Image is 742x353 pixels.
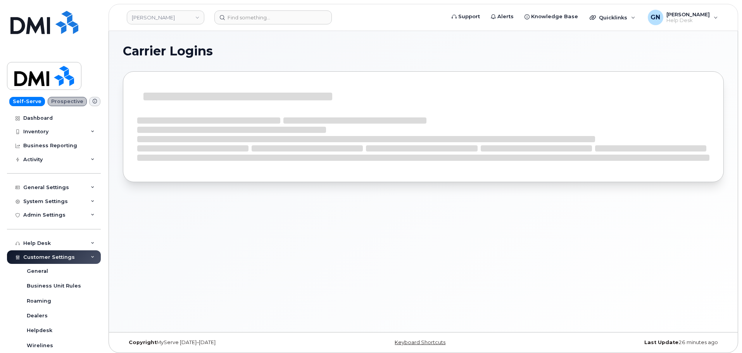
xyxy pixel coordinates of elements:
div: 26 minutes ago [523,339,724,346]
strong: Last Update [644,339,678,345]
div: MyServe [DATE]–[DATE] [123,339,323,346]
strong: Copyright [129,339,157,345]
span: Carrier Logins [123,45,213,57]
a: Keyboard Shortcuts [395,339,445,345]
